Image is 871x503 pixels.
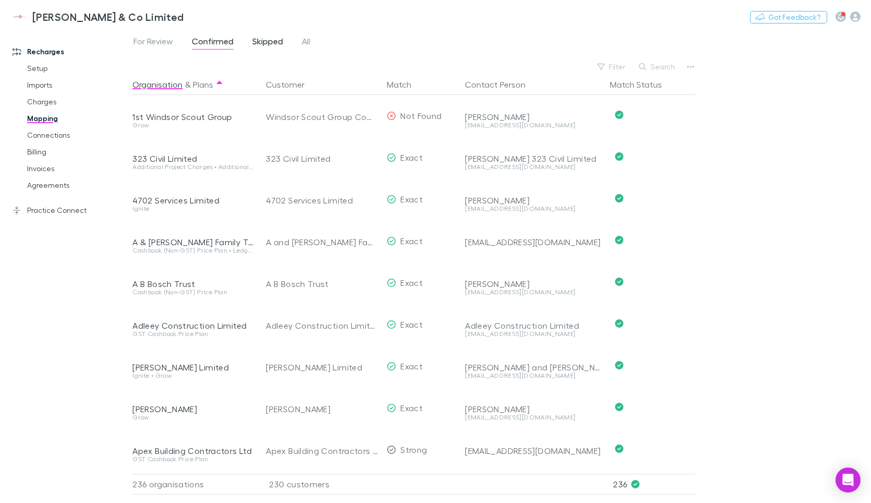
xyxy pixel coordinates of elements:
[133,36,173,50] span: For Review
[302,36,310,50] span: All
[132,206,253,212] div: Ignite
[465,74,538,95] button: Contact Person
[400,194,423,204] span: Exact
[465,446,602,456] div: [EMAIL_ADDRESS][DOMAIN_NAME]
[17,143,139,160] a: Billing
[132,247,253,254] div: Cashbook (Non-GST) Price Plan • Ledger Price Plan
[17,60,139,77] a: Setup
[17,160,139,177] a: Invoices
[193,74,213,95] button: Plans
[132,446,253,456] div: Apex Building Contractors Ltd
[132,414,253,421] div: Grow
[17,177,139,194] a: Agreements
[132,195,253,206] div: 4702 Services Limited
[836,468,861,493] div: Open Intercom Messenger
[615,152,623,161] svg: Confirmed
[252,36,283,50] span: Skipped
[465,414,602,421] div: [EMAIL_ADDRESS][DOMAIN_NAME]
[257,474,383,495] div: 230 customers
[17,110,139,127] a: Mapping
[132,289,253,295] div: Cashbook (Non-GST) Price Plan
[634,61,681,73] button: Search
[32,10,184,23] h3: [PERSON_NAME] & Co Limited
[400,403,423,413] span: Exact
[610,74,674,95] button: Match Status
[2,43,139,60] a: Recharges
[266,305,378,346] div: Adleey Construction Limited
[465,320,602,331] div: Adleey Construction Limited
[132,112,253,122] div: 1st Windsor Scout Group
[465,404,602,414] div: [PERSON_NAME]
[132,362,253,373] div: [PERSON_NAME] Limited
[132,279,253,289] div: A B Bosch Trust
[266,263,378,305] div: A B Bosch Trust
[266,346,378,388] div: [PERSON_NAME] Limited
[400,236,423,246] span: Exact
[465,206,602,212] div: [EMAIL_ADDRESS][DOMAIN_NAME]
[400,319,423,329] span: Exact
[132,474,257,495] div: 236 organisations
[400,361,423,371] span: Exact
[266,74,317,95] button: Customer
[132,237,253,247] div: A & [PERSON_NAME] Family Trust
[266,388,378,430] div: [PERSON_NAME]
[132,373,253,379] div: Ignite • Grow
[465,373,602,379] div: [EMAIL_ADDRESS][DOMAIN_NAME]
[465,195,602,206] div: [PERSON_NAME]
[615,278,623,286] svg: Confirmed
[613,474,695,494] p: 236
[266,96,378,138] div: Windsor Scout Group Committee
[132,122,253,128] div: Grow
[132,74,182,95] button: Organisation
[465,362,602,373] div: [PERSON_NAME] and [PERSON_NAME]
[132,331,253,337] div: GST Cashbook Price Plan
[465,153,602,164] div: [PERSON_NAME] 323 Civil Limited
[4,4,190,29] a: [PERSON_NAME] & Co Limited
[615,236,623,244] svg: Confirmed
[266,221,378,263] div: A and [PERSON_NAME] Family Trust
[266,179,378,221] div: 4702 Services Limited
[266,430,378,472] div: Apex Building Contractors Limited
[465,331,602,337] div: [EMAIL_ADDRESS][DOMAIN_NAME]
[387,74,424,95] button: Match
[17,127,139,143] a: Connections
[266,138,378,179] div: 323 Civil Limited
[132,74,253,95] div: &
[2,202,139,219] a: Practice Connect
[615,403,623,411] svg: Confirmed
[400,152,423,162] span: Exact
[17,93,139,110] a: Charges
[592,61,632,73] button: Filter
[132,164,253,170] div: Additional Project Charges • Additional Employee Charges • Standard + Payroll + Projects + Expenses
[132,404,253,414] div: [PERSON_NAME]
[400,278,423,288] span: Exact
[17,77,139,93] a: Imports
[465,279,602,289] div: [PERSON_NAME]
[465,112,602,122] div: [PERSON_NAME]
[10,10,28,23] img: Epplett & Co Limited's Logo
[465,237,602,247] div: [EMAIL_ADDRESS][DOMAIN_NAME]
[615,445,623,453] svg: Confirmed
[132,320,253,331] div: Adleey Construction Limited
[615,111,623,119] svg: Confirmed
[400,445,427,454] span: Strong
[615,194,623,202] svg: Confirmed
[132,456,253,462] div: GST Cashbook Price Plan
[465,289,602,295] div: [EMAIL_ADDRESS][DOMAIN_NAME]
[750,11,827,23] button: Got Feedback?
[615,361,623,369] svg: Confirmed
[465,122,602,128] div: [EMAIL_ADDRESS][DOMAIN_NAME]
[132,153,253,164] div: 323 Civil Limited
[192,36,234,50] span: Confirmed
[615,319,623,328] svg: Confirmed
[400,111,441,121] span: Not Found
[465,164,602,170] div: [EMAIL_ADDRESS][DOMAIN_NAME]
